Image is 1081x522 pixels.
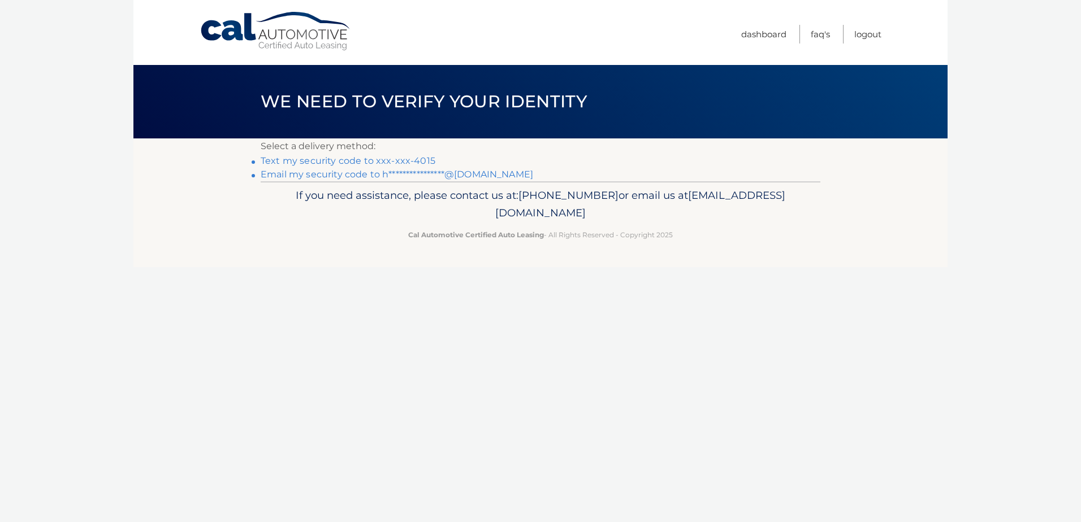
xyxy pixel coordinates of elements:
a: Text my security code to xxx-xxx-4015 [261,155,435,166]
strong: Cal Automotive Certified Auto Leasing [408,230,544,239]
p: - All Rights Reserved - Copyright 2025 [268,229,813,241]
a: Logout [854,25,881,43]
a: Cal Automotive [200,11,352,51]
a: Dashboard [741,25,786,43]
span: [PHONE_NUMBER] [518,189,619,202]
p: If you need assistance, please contact us at: or email us at [268,186,813,223]
a: FAQ's [811,25,830,43]
p: Select a delivery method: [261,138,820,154]
span: We need to verify your identity [261,91,587,112]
